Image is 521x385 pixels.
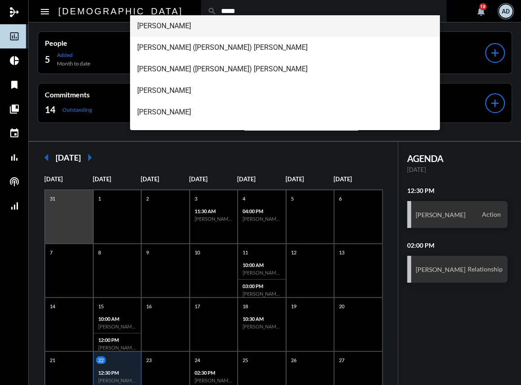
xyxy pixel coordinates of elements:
p: 31 [48,195,57,202]
div: AD [499,4,512,18]
h6: [PERSON_NAME] - Investment [243,291,281,297]
h2: 14 [45,103,56,116]
button: Toggle sidenav [36,2,54,20]
p: 8 [96,249,103,256]
h2: 5 [45,53,50,66]
mat-icon: add [489,97,501,109]
p: 4 [240,195,247,202]
h6: [PERSON_NAME] - Relationship [195,216,233,222]
p: 26 [289,356,299,364]
p: 02:30 PM [195,370,233,376]
p: 15 [96,302,106,310]
p: 22 [96,356,106,364]
mat-icon: Side nav toggle icon [39,6,50,17]
mat-icon: arrow_left [38,149,56,166]
p: 17 [192,302,202,310]
p: 2 [144,195,151,202]
p: 10:30 AM [243,316,281,322]
p: 12:00 PM [98,337,137,343]
p: Added [57,52,90,58]
mat-icon: arrow_right [81,149,99,166]
mat-icon: signal_cellular_alt [9,201,20,211]
p: 10:00 AM [243,262,281,268]
p: 14 [48,302,57,310]
p: 11 [240,249,250,256]
p: [DATE] [189,175,238,183]
p: 3 [192,195,200,202]
p: 7 [48,249,55,256]
p: 10 [192,249,202,256]
p: 19 [289,302,299,310]
p: 16 [144,302,154,310]
p: 18 [240,302,250,310]
mat-icon: bookmark [9,79,20,90]
h6: [PERSON_NAME] - Action [243,270,281,276]
span: [PERSON_NAME] [137,123,432,144]
h2: AGENDA [407,153,508,164]
mat-icon: search [208,7,217,16]
mat-icon: pie_chart [9,55,20,66]
span: [PERSON_NAME] ([PERSON_NAME]) [PERSON_NAME] [137,58,432,80]
span: [PERSON_NAME] ([PERSON_NAME]) [PERSON_NAME] [137,37,432,58]
mat-icon: collections_bookmark [9,104,20,114]
p: [DATE] [237,175,286,183]
p: [DATE] [44,175,93,183]
p: 11:30 AM [195,208,233,214]
p: 5 [289,195,296,202]
p: 6 [337,195,344,202]
p: 23 [144,356,154,364]
h6: [PERSON_NAME] - Relationship [98,324,137,329]
h2: [DATE] [56,153,81,162]
p: [DATE] [141,175,189,183]
p: [DATE] [334,175,382,183]
mat-icon: event [9,128,20,139]
p: 10:00 AM [98,316,137,322]
mat-icon: mediation [9,7,20,17]
p: 9 [144,249,151,256]
span: Relationship [465,266,505,273]
span: [PERSON_NAME] [137,80,432,101]
p: [DATE] [286,175,334,183]
h6: [PERSON_NAME] - Action [243,324,281,329]
p: 12 [289,249,299,256]
mat-icon: bar_chart [9,152,20,163]
h6: [PERSON_NAME] - Action [98,377,137,383]
p: [DATE] [407,166,508,173]
mat-icon: add [489,47,501,59]
p: [DATE] [93,175,141,183]
p: People [45,39,243,47]
h2: [DEMOGRAPHIC_DATA] [58,4,183,18]
mat-icon: notifications [476,6,486,17]
p: 13 [337,249,347,256]
span: [PERSON_NAME] [137,101,432,123]
p: 04:00 PM [243,208,281,214]
h2: 02:00 PM [407,241,508,249]
p: 12:30 PM [98,370,137,376]
p: Commitments [45,90,243,99]
span: Action [480,211,503,218]
h2: 12:30 PM [407,187,508,194]
p: Month to date [57,60,90,67]
p: 21 [48,356,57,364]
h3: [PERSON_NAME] [416,266,465,273]
p: 20 [337,302,347,310]
span: [PERSON_NAME] [137,15,432,37]
h6: [PERSON_NAME] - Action [195,377,233,383]
h6: [PERSON_NAME] - Relationship [243,216,281,222]
p: 27 [337,356,347,364]
p: 03:00 PM [243,283,281,289]
p: Outstanding [62,106,92,113]
h6: [PERSON_NAME] - Relationship [98,345,137,350]
mat-icon: podcasts [9,176,20,187]
p: 1 [96,195,103,202]
p: 24 [192,356,202,364]
div: 18 [479,3,486,10]
h3: [PERSON_NAME] [416,211,465,219]
p: 25 [240,356,250,364]
mat-icon: insert_chart_outlined [9,31,20,42]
